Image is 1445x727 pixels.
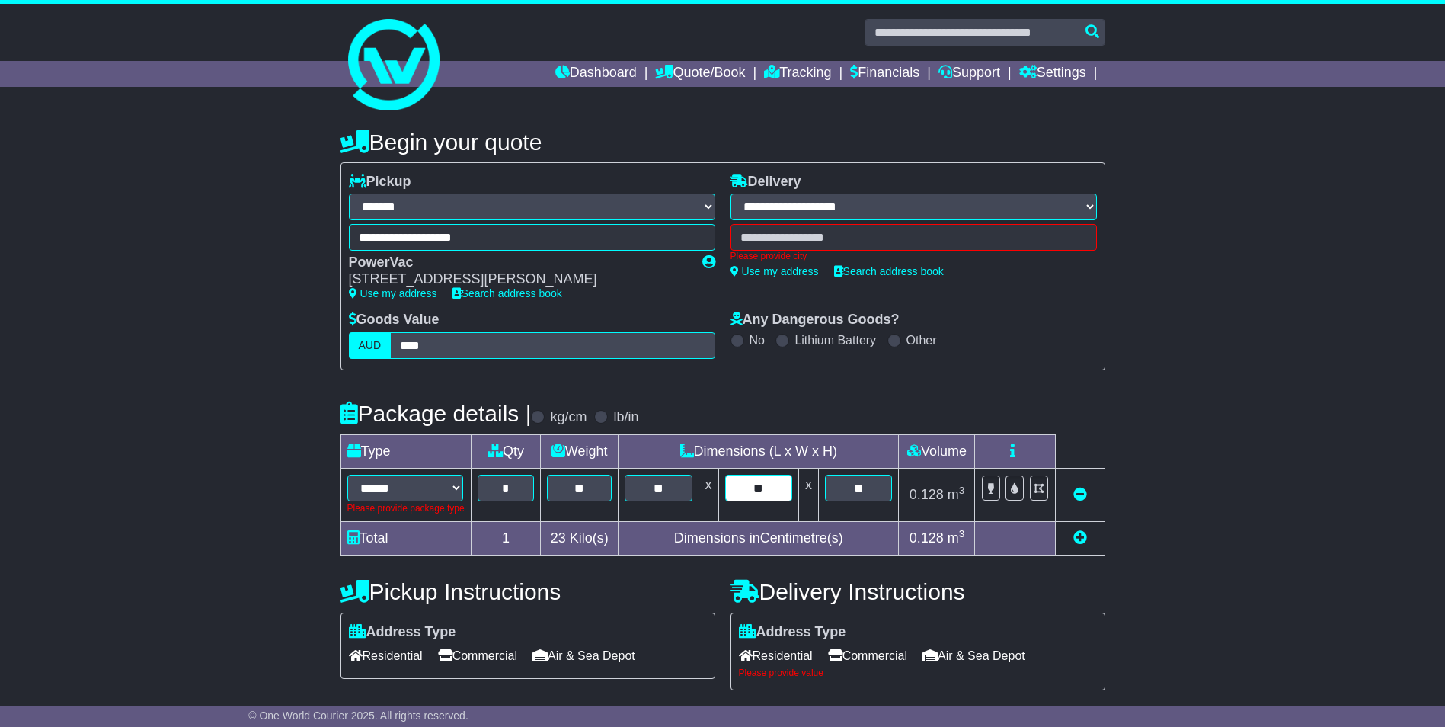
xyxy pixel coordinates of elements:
span: Residential [349,644,423,668]
a: Use my address [349,287,437,299]
span: m [948,487,965,502]
h4: Begin your quote [340,130,1105,155]
td: Type [340,434,471,468]
sup: 3 [959,485,965,496]
a: Tracking [764,61,831,87]
td: Weight [541,434,619,468]
span: 23 [551,530,566,546]
a: Search address book [452,287,562,299]
label: Lithium Battery [794,333,876,347]
span: Commercial [438,644,517,668]
a: Remove this item [1073,487,1087,502]
td: Total [340,521,471,555]
label: lb/in [613,409,638,426]
span: © One World Courier 2025. All rights reserved. [248,709,468,722]
a: Settings [1019,61,1086,87]
div: [STREET_ADDRESS][PERSON_NAME] [349,271,687,288]
div: Please provide package type [347,501,465,515]
div: Please provide value [739,668,1097,678]
span: Residential [739,644,813,668]
a: Add new item [1073,530,1087,546]
label: Goods Value [349,312,440,328]
label: No [750,333,765,347]
span: 0.128 [910,530,944,546]
span: Air & Sea Depot [922,644,1025,668]
a: Financials [850,61,919,87]
td: x [699,468,718,521]
span: Commercial [828,644,907,668]
label: Address Type [739,624,846,641]
div: PowerVac [349,255,687,271]
label: Delivery [730,174,801,191]
a: Dashboard [555,61,637,87]
label: Pickup [349,174,411,191]
a: Use my address [730,265,819,277]
td: Dimensions in Centimetre(s) [619,521,899,555]
h4: Package details | [340,401,532,426]
a: Support [938,61,1000,87]
td: Dimensions (L x W x H) [619,434,899,468]
span: m [948,530,965,546]
label: AUD [349,332,392,359]
div: Please provide city [730,251,1097,261]
a: Quote/Book [655,61,745,87]
h4: Delivery Instructions [730,579,1105,604]
h4: Pickup Instructions [340,579,715,604]
sup: 3 [959,528,965,540]
span: Air & Sea Depot [532,644,635,668]
label: Any Dangerous Goods? [730,312,900,328]
td: x [798,468,818,521]
td: Qty [471,434,541,468]
label: Other [906,333,937,347]
td: 1 [471,521,541,555]
td: Kilo(s) [541,521,619,555]
span: 0.128 [910,487,944,502]
a: Search address book [834,265,944,277]
label: kg/cm [550,409,587,426]
label: Address Type [349,624,456,641]
td: Volume [899,434,975,468]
